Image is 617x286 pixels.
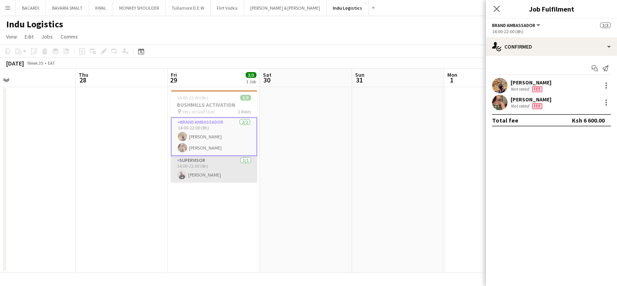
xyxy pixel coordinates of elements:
span: 31 [354,76,364,84]
button: BACARDI [16,0,46,15]
span: 3/3 [246,72,256,78]
span: View [6,33,17,40]
a: Jobs [38,32,56,42]
button: BAVARIA SMALT [46,0,89,15]
button: [PERSON_NAME] & [PERSON_NAME] [244,0,327,15]
span: 1 [446,76,457,84]
h1: Indu Logistics [6,19,63,30]
span: 28 [78,76,88,84]
button: Flirt Vodka [211,0,244,15]
a: View [3,32,20,42]
button: Tullamore D.E.W [165,0,211,15]
button: MONKEY SHOULDER [113,0,165,15]
span: 14:00-22:00 (8h) [177,95,208,101]
span: 3/3 [600,22,611,28]
div: Crew has different fees then in role [531,103,544,109]
span: Fee [532,103,542,109]
div: Confirmed [486,37,617,56]
span: Jobs [41,33,53,40]
button: Indu Logistics [327,0,369,15]
span: Sun [355,71,364,78]
div: Ksh 6 600.00 [572,116,605,124]
span: Thu [79,71,88,78]
span: 30 [262,76,271,84]
a: Edit [22,32,37,42]
span: Fee [532,86,542,92]
div: EAT [48,60,55,66]
span: Mon [447,71,457,78]
app-card-role: Supervisor1/114:00-22:00 (8h)[PERSON_NAME] [171,156,257,182]
div: [DATE] [6,59,24,67]
div: 1 Job [246,79,256,84]
button: Brand Ambassador [492,22,541,28]
div: [PERSON_NAME] [511,96,551,103]
div: 14:00-22:00 (8h) [492,29,611,34]
div: Not rated [511,103,531,109]
h3: BUSHMILLS ACTIVATION [171,101,257,108]
div: Not rated [511,86,531,92]
span: Edit [25,33,34,40]
span: 3/3 [240,95,251,101]
app-card-role: Brand Ambassador2/214:00-22:00 (8h)[PERSON_NAME][PERSON_NAME] [171,117,257,156]
span: 2 Roles [238,109,251,114]
span: Fri [171,71,177,78]
h3: Job Fulfilment [486,4,617,14]
span: Brand Ambassador [492,22,535,28]
span: Sat [263,71,271,78]
app-job-card: 14:00-22:00 (8h)3/3BUSHMILLS ACTIVATION Vet Lab Golf Club2 RolesBrand Ambassador2/214:00-22:00 (8... [171,90,257,182]
div: [PERSON_NAME] [511,79,551,86]
div: Total fee [492,116,518,124]
div: Crew has different fees then in role [531,86,544,92]
span: Comms [61,33,78,40]
span: 29 [170,76,177,84]
button: KWAL [89,0,113,15]
span: Week 35 [25,60,45,66]
a: Comms [57,32,81,42]
span: Vet Lab Golf Club [182,109,214,114]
